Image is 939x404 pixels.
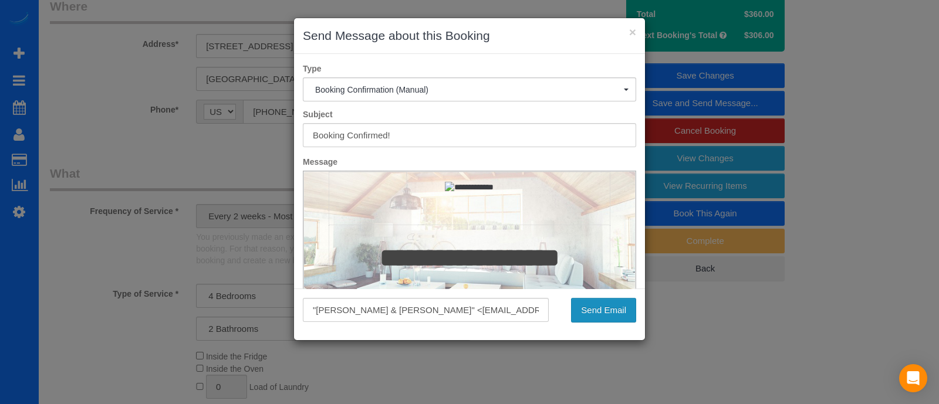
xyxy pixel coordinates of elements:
div: Open Intercom Messenger [899,364,927,392]
label: Subject [294,108,645,120]
span: Booking Confirmation (Manual) [315,85,624,94]
input: Subject [303,123,636,147]
h3: Send Message about this Booking [303,27,636,45]
iframe: Rich Text Editor, editor1 [303,171,636,354]
label: Type [294,63,645,74]
button: Send Email [571,298,636,322]
button: × [629,26,636,38]
label: Message [294,156,645,168]
button: Booking Confirmation (Manual) [303,77,636,101]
